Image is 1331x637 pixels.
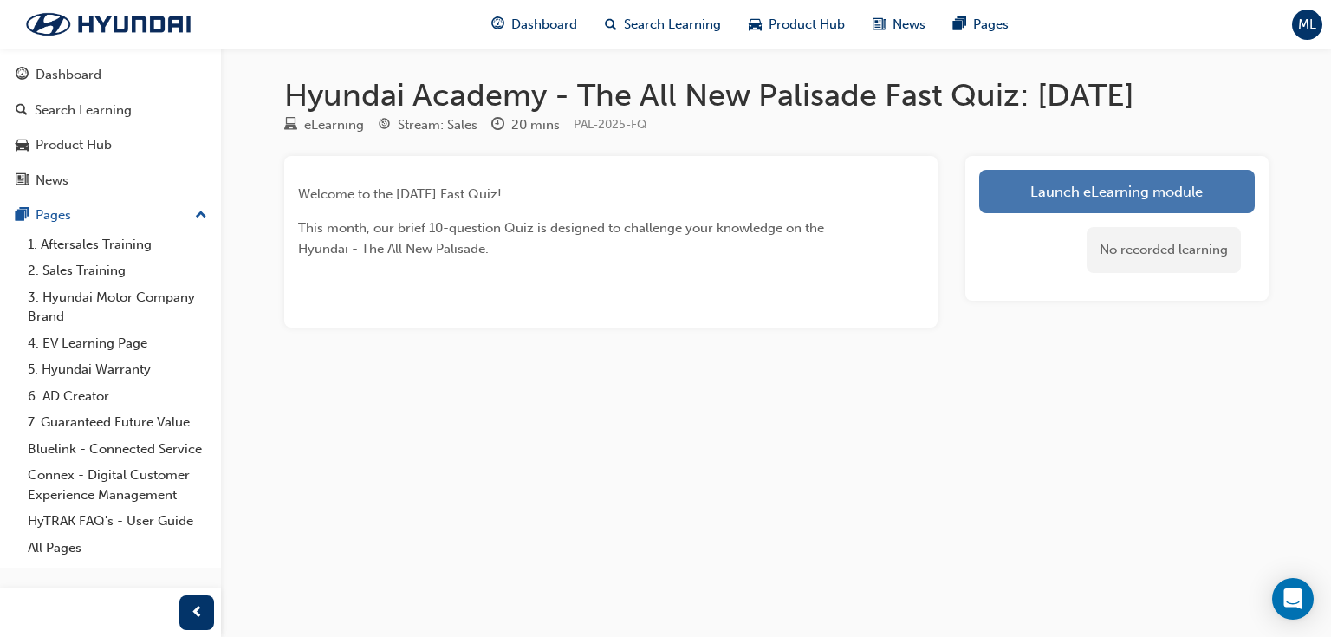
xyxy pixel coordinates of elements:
button: Pages [7,199,214,231]
div: Pages [36,205,71,225]
span: pages-icon [953,14,966,36]
span: up-icon [195,205,207,227]
span: This month, our brief 10-question Quiz is designed to challenge your knowledge on the Hyundai - T... [298,220,828,257]
a: car-iconProduct Hub [735,7,859,42]
a: 7. Guaranteed Future Value [21,409,214,436]
a: news-iconNews [859,7,939,42]
a: Search Learning [7,94,214,127]
span: prev-icon [191,602,204,624]
a: 2. Sales Training [21,257,214,284]
span: pages-icon [16,208,29,224]
div: 20 mins [511,115,560,135]
span: learningResourceType_ELEARNING-icon [284,118,297,133]
span: Product Hub [769,15,845,35]
a: Product Hub [7,129,214,161]
a: search-iconSearch Learning [591,7,735,42]
span: Welcome to the [DATE] Fast Quiz! [298,186,502,202]
span: Pages [973,15,1009,35]
div: eLearning [304,115,364,135]
a: 6. AD Creator [21,383,214,410]
div: Open Intercom Messenger [1272,578,1314,620]
a: guage-iconDashboard [477,7,591,42]
a: Launch eLearning module [979,170,1255,213]
a: Bluelink - Connected Service [21,436,214,463]
span: News [893,15,925,35]
span: search-icon [16,103,28,119]
a: All Pages [21,535,214,562]
a: 3. Hyundai Motor Company Brand [21,284,214,330]
a: Dashboard [7,59,214,91]
span: ML [1298,15,1316,35]
button: DashboardSearch LearningProduct HubNews [7,55,214,199]
a: News [7,165,214,197]
span: car-icon [16,138,29,153]
span: Dashboard [511,15,577,35]
span: news-icon [873,14,886,36]
button: ML [1292,10,1322,40]
div: Stream: Sales [398,115,477,135]
a: Connex - Digital Customer Experience Management [21,462,214,508]
div: No recorded learning [1087,227,1241,273]
div: Duration [491,114,560,136]
a: 5. Hyundai Warranty [21,356,214,383]
span: Search Learning [624,15,721,35]
a: 4. EV Learning Page [21,330,214,357]
a: pages-iconPages [939,7,1023,42]
div: Search Learning [35,101,132,120]
span: Learning resource code [574,117,646,132]
span: car-icon [749,14,762,36]
span: guage-icon [16,68,29,83]
img: Trak [9,6,208,42]
div: Stream [378,114,477,136]
a: HyTRAK FAQ's - User Guide [21,508,214,535]
div: Dashboard [36,65,101,85]
h1: Hyundai Academy - The All New Palisade Fast Quiz: [DATE] [284,76,1269,114]
span: clock-icon [491,118,504,133]
div: News [36,171,68,191]
span: target-icon [378,118,391,133]
div: Type [284,114,364,136]
span: news-icon [16,173,29,189]
div: Product Hub [36,135,112,155]
span: guage-icon [491,14,504,36]
a: 1. Aftersales Training [21,231,214,258]
span: search-icon [605,14,617,36]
